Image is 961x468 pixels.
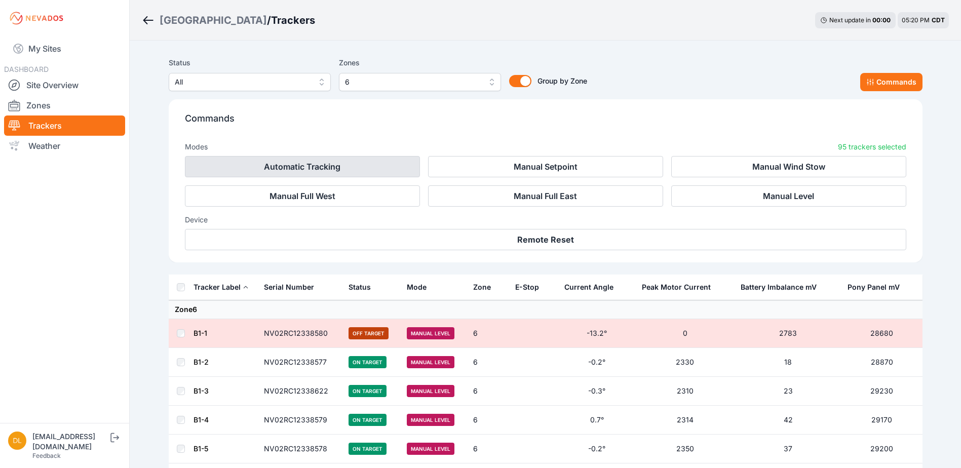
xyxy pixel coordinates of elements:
label: Zones [339,57,501,69]
td: -0.2° [558,348,635,377]
button: Automatic Tracking [185,156,420,177]
td: 28870 [841,348,922,377]
button: Serial Number [264,275,322,299]
a: My Sites [4,36,125,61]
button: Manual Setpoint [428,156,663,177]
button: Manual Level [671,185,906,207]
a: B1-4 [194,415,209,424]
td: 37 [735,435,841,463]
a: B1-1 [194,329,207,337]
td: -13.2° [558,319,635,348]
td: 6 [467,348,509,377]
button: Mode [407,275,435,299]
span: Manual Level [407,385,454,397]
a: Weather [4,136,125,156]
button: Remote Reset [185,229,906,250]
td: 2330 [636,348,735,377]
img: dlay@prim.com [8,432,26,450]
td: 18 [735,348,841,377]
td: 2314 [636,406,735,435]
span: Manual Level [407,414,454,426]
span: On Target [349,356,387,368]
button: Tracker Label [194,275,249,299]
label: Status [169,57,331,69]
a: B1-5 [194,444,208,453]
td: 29200 [841,435,922,463]
span: 05:20 PM [902,16,930,24]
div: Pony Panel mV [848,282,900,292]
button: Current Angle [564,275,622,299]
td: 6 [467,435,509,463]
td: NV02RC12338579 [258,406,343,435]
td: 42 [735,406,841,435]
button: Manual Full West [185,185,420,207]
span: Manual Level [407,327,454,339]
h3: Device [185,215,906,225]
span: CDT [932,16,945,24]
td: Zone 6 [169,300,922,319]
span: On Target [349,414,387,426]
a: Feedback [32,452,61,459]
span: Manual Level [407,443,454,455]
span: / [267,13,271,27]
div: [EMAIL_ADDRESS][DOMAIN_NAME] [32,432,108,452]
td: NV02RC12338580 [258,319,343,348]
div: Serial Number [264,282,314,292]
td: -0.2° [558,435,635,463]
button: Manual Full East [428,185,663,207]
td: 0 [636,319,735,348]
a: B1-3 [194,386,209,395]
td: 28680 [841,319,922,348]
td: 2350 [636,435,735,463]
a: Zones [4,95,125,115]
h3: Modes [185,142,208,152]
div: Zone [473,282,491,292]
a: Site Overview [4,75,125,95]
p: Commands [185,111,906,134]
td: 2783 [735,319,841,348]
button: Pony Panel mV [848,275,908,299]
span: All [175,76,311,88]
td: 23 [735,377,841,406]
td: 29230 [841,377,922,406]
td: -0.3° [558,377,635,406]
div: Current Angle [564,282,613,292]
button: Manual Wind Stow [671,156,906,177]
div: 00 : 00 [872,16,891,24]
button: Peak Motor Current [642,275,719,299]
button: E-Stop [515,275,547,299]
div: Peak Motor Current [642,282,711,292]
td: 29170 [841,406,922,435]
a: Trackers [4,115,125,136]
td: 6 [467,406,509,435]
td: 0.7° [558,406,635,435]
button: 6 [339,73,501,91]
button: All [169,73,331,91]
button: Commands [860,73,922,91]
span: 6 [345,76,481,88]
span: On Target [349,443,387,455]
p: 95 trackers selected [838,142,906,152]
h3: Trackers [271,13,315,27]
td: 2310 [636,377,735,406]
td: 6 [467,319,509,348]
span: Next update in [829,16,871,24]
td: NV02RC12338578 [258,435,343,463]
div: Mode [407,282,427,292]
div: Battery Imbalance mV [741,282,817,292]
button: Status [349,275,379,299]
td: NV02RC12338622 [258,377,343,406]
div: Tracker Label [194,282,241,292]
button: Zone [473,275,499,299]
div: Status [349,282,371,292]
span: DASHBOARD [4,65,49,73]
button: Battery Imbalance mV [741,275,825,299]
span: Manual Level [407,356,454,368]
img: Nevados [8,10,65,26]
span: Off Target [349,327,389,339]
span: On Target [349,385,387,397]
a: B1-2 [194,358,209,366]
a: [GEOGRAPHIC_DATA] [160,13,267,27]
div: E-Stop [515,282,539,292]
